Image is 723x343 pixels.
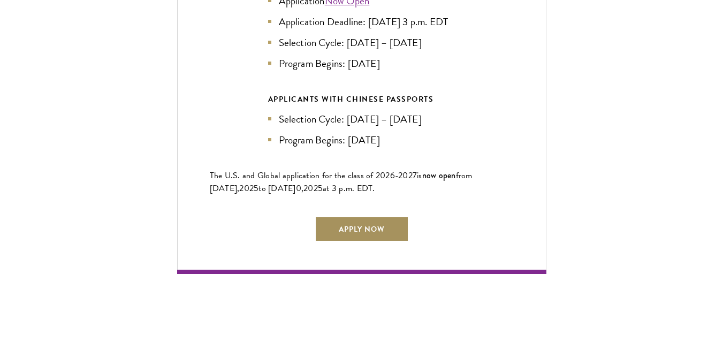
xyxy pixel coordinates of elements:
span: 6 [390,169,395,182]
a: Apply Now [315,216,409,242]
li: Selection Cycle: [DATE] – [DATE] [268,111,455,127]
span: -202 [395,169,413,182]
span: to [DATE] [258,182,295,195]
li: Application Deadline: [DATE] 3 p.m. EDT [268,14,455,29]
span: at 3 p.m. EDT. [323,182,375,195]
li: Selection Cycle: [DATE] – [DATE] [268,35,455,50]
li: Program Begins: [DATE] [268,132,455,148]
span: The U.S. and Global application for the class of 202 [210,169,390,182]
span: 5 [254,182,258,195]
span: , [301,182,303,195]
span: 0 [296,182,301,195]
span: from [DATE], [210,169,473,195]
span: now open [422,169,456,181]
span: 7 [413,169,417,182]
div: APPLICANTS WITH CHINESE PASSPORTS [268,93,455,106]
span: 5 [318,182,323,195]
li: Program Begins: [DATE] [268,56,455,71]
span: is [417,169,422,182]
span: 202 [239,182,254,195]
span: 202 [303,182,318,195]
